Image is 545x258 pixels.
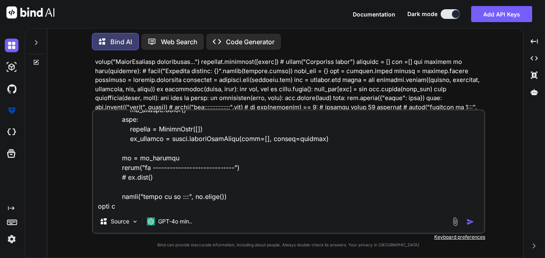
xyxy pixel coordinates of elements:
[5,232,18,246] img: settings
[353,10,395,18] button: Documentation
[407,10,437,18] span: Dark mode
[5,60,18,74] img: darkAi-studio
[5,125,18,139] img: cloudideIcon
[226,37,275,47] p: Code Generator
[353,11,395,18] span: Documentation
[451,217,460,226] img: attachment
[471,6,532,22] button: Add API Keys
[466,218,474,226] img: icon
[147,217,155,225] img: GPT-4o mini
[158,217,192,225] p: GPT-4o min..
[6,6,55,18] img: Bind AI
[5,104,18,117] img: premium
[111,217,129,225] p: Source
[110,37,132,47] p: Bind AI
[92,234,485,240] p: Keyboard preferences
[132,218,138,225] img: Pick Models
[5,39,18,52] img: darkChat
[92,242,485,248] p: Bind can provide inaccurate information, including about people. Always double-check its answers....
[5,82,18,96] img: githubDark
[161,37,197,47] p: Web Search
[93,111,484,210] textarea: lor ipsumdo_sitametc(adipisci): eli seddoei te incididu: utlabor_etdolore(magnaal) # eni adminim_...
[95,3,484,157] p: lor ipsumdo_sitametc(adipisci): eli seddoei te incididu: utlabor_etdolore(magnaal) # eni adminim_...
